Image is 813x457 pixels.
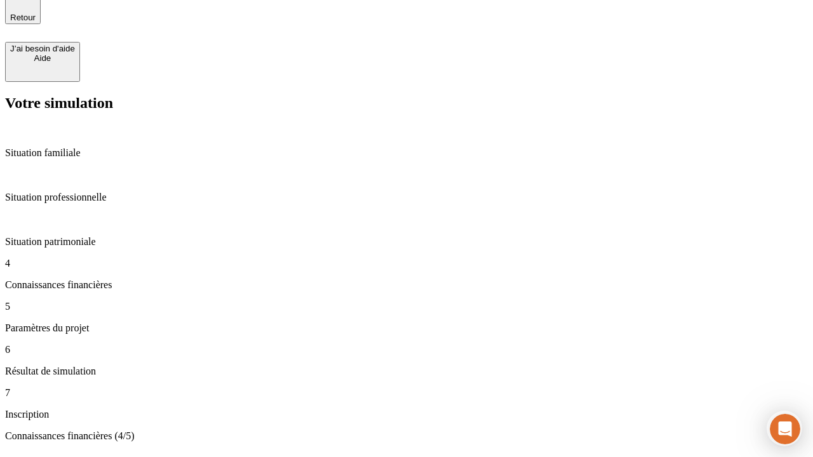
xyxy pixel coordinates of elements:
button: J’ai besoin d'aideAide [5,42,80,82]
p: Connaissances financières (4/5) [5,430,808,442]
p: 5 [5,301,808,312]
p: Inscription [5,409,808,420]
p: Situation familiale [5,147,808,159]
iframe: Intercom live chat discovery launcher [767,411,802,446]
p: Situation patrimoniale [5,236,808,248]
p: Résultat de simulation [5,366,808,377]
div: J’ai besoin d'aide [10,44,75,53]
h2: Votre simulation [5,95,808,112]
p: 7 [5,387,808,399]
span: Retour [10,13,36,22]
p: Connaissances financières [5,279,808,291]
p: Situation professionnelle [5,192,808,203]
p: 6 [5,344,808,355]
p: 4 [5,258,808,269]
p: Paramètres du projet [5,322,808,334]
div: Aide [10,53,75,63]
iframe: Intercom live chat [770,414,800,444]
